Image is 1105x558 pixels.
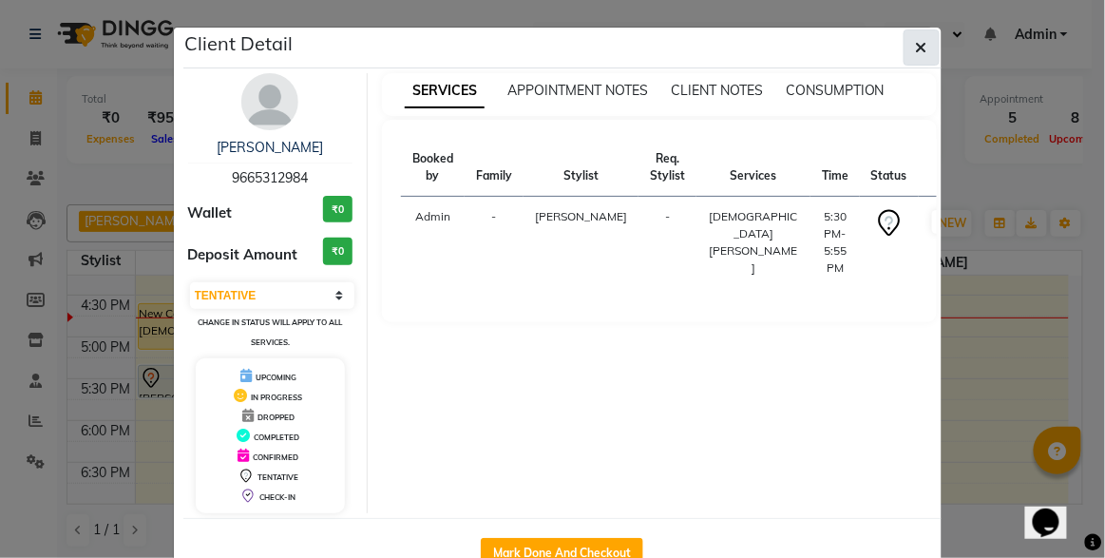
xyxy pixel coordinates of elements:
span: COMPLETED [254,433,299,442]
td: - [465,197,524,289]
span: CHECK-IN [259,492,295,502]
span: SERVICES [405,74,485,108]
th: Status [860,139,919,197]
th: Booked by [401,139,465,197]
span: DROPPED [257,413,295,422]
span: CLIENT NOTES [671,82,763,99]
button: START [932,210,971,234]
span: [PERSON_NAME] [535,209,627,223]
span: 9665312984 [232,169,308,186]
h3: ₹0 [323,196,352,223]
span: IN PROGRESS [251,393,302,402]
td: 5:30 PM-5:55 PM [810,197,860,289]
td: - [638,197,696,289]
h3: ₹0 [323,238,352,265]
span: Deposit Amount [188,244,298,266]
span: Wallet [188,202,233,224]
th: Stylist [524,139,638,197]
div: [DEMOGRAPHIC_DATA] [PERSON_NAME] [708,208,799,277]
th: Family [465,139,524,197]
a: [PERSON_NAME] [217,139,323,156]
img: avatar [241,73,298,130]
span: UPCOMING [256,373,296,382]
span: CONSUMPTION [786,82,885,99]
span: APPOINTMENT NOTES [507,82,648,99]
th: Services [696,139,810,197]
th: Time [810,139,860,197]
span: CONFIRMED [253,452,298,462]
small: Change in status will apply to all services. [198,317,342,347]
th: Req. Stylist [638,139,696,197]
td: Admin [401,197,465,289]
iframe: chat widget [1025,482,1086,539]
h5: Client Detail [185,29,294,58]
span: TENTATIVE [257,472,298,482]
